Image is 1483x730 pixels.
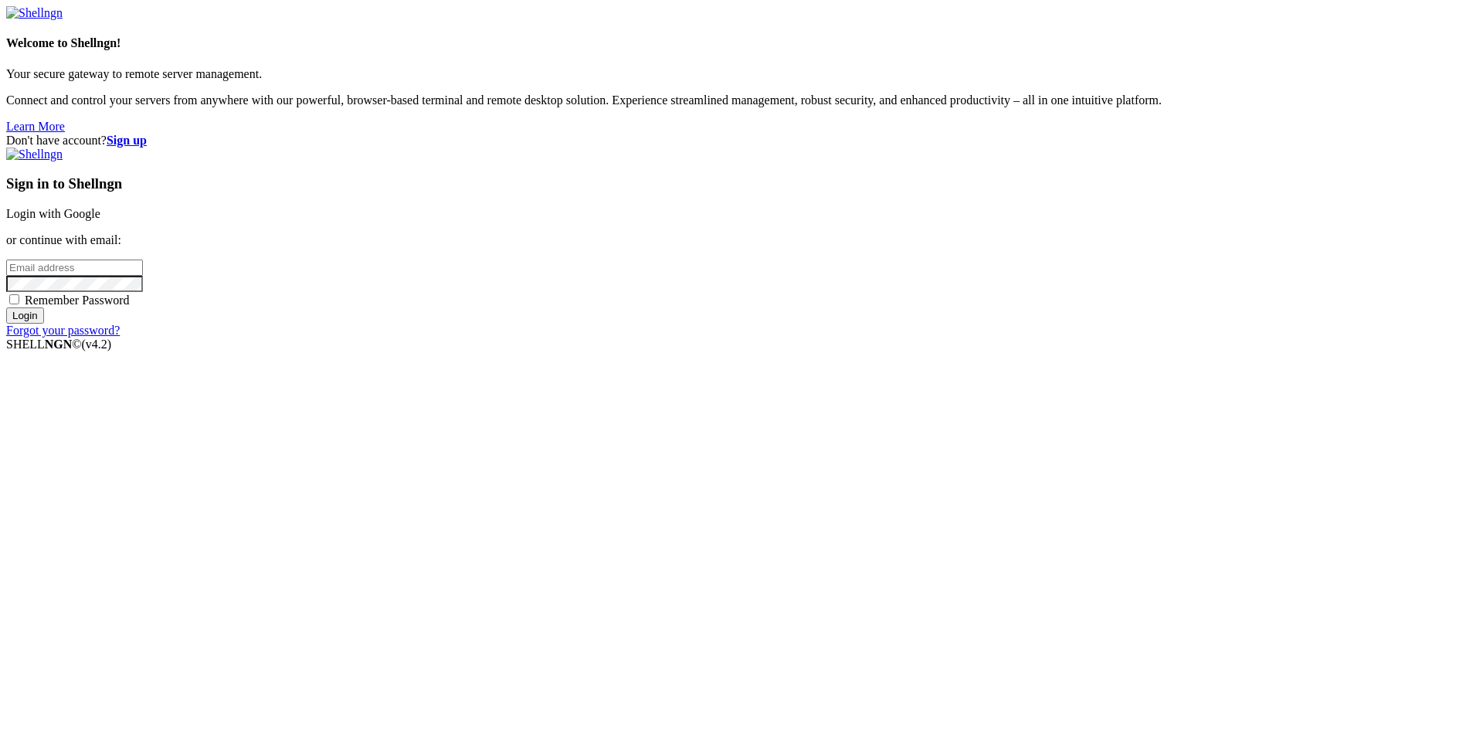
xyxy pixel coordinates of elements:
b: NGN [45,338,73,351]
a: Login with Google [6,207,100,220]
h3: Sign in to Shellngn [6,175,1477,192]
p: Connect and control your servers from anywhere with our powerful, browser-based terminal and remo... [6,93,1477,107]
h4: Welcome to Shellngn! [6,36,1477,50]
img: Shellngn [6,6,63,20]
p: or continue with email: [6,233,1477,247]
div: Don't have account? [6,134,1477,148]
span: 4.2.0 [82,338,112,351]
p: Your secure gateway to remote server management. [6,67,1477,81]
span: SHELL © [6,338,111,351]
a: Sign up [107,134,147,147]
input: Email address [6,260,143,276]
a: Forgot your password? [6,324,120,337]
input: Login [6,307,44,324]
input: Remember Password [9,294,19,304]
span: Remember Password [25,294,130,307]
img: Shellngn [6,148,63,161]
a: Learn More [6,120,65,133]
